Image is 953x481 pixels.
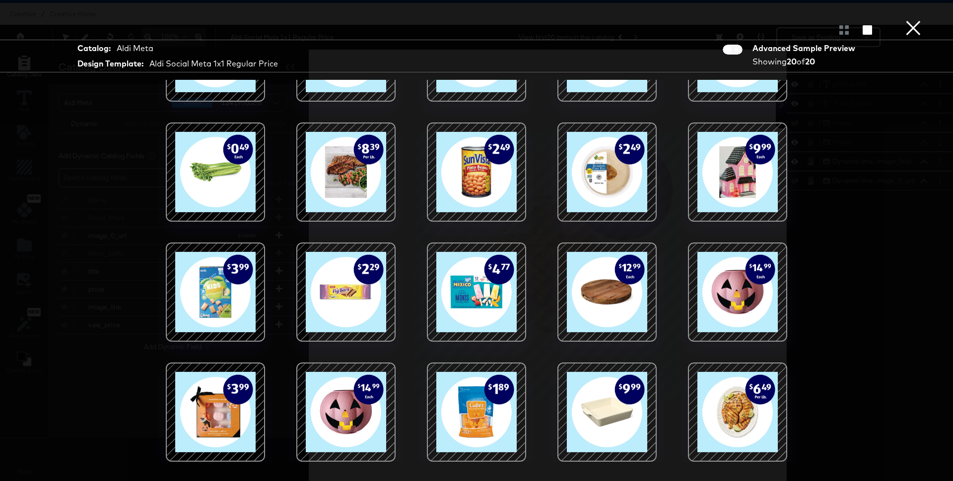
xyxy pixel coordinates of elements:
div: Aldi Meta [117,43,153,54]
div: Showing of [752,56,859,67]
strong: 20 [805,57,815,66]
strong: Catalog: [77,43,111,54]
div: Aldi Social Meta 1x1 Regular Price [149,58,278,69]
div: Advanced Sample Preview [752,43,859,54]
strong: 20 [787,57,797,66]
strong: Design Template: [77,58,143,69]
